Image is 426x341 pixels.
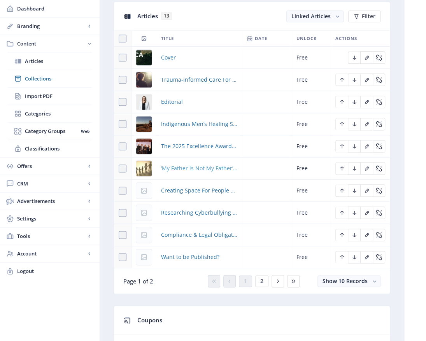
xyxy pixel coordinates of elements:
[25,57,92,65] span: Articles
[292,135,331,157] td: Free
[17,250,86,257] span: Account
[25,127,78,135] span: Category Groups
[291,12,331,20] span: Linked Articles
[17,215,86,222] span: Settings
[360,98,373,105] a: Edit page
[360,75,373,83] a: Edit page
[292,180,331,202] td: Free
[161,142,237,151] a: The 2025 Excellence Awards in Counselling
[335,75,348,83] a: Edit page
[25,75,92,82] span: Collections
[25,92,92,100] span: Import PDF
[8,87,92,105] a: Import PDF
[292,157,331,180] td: Free
[292,69,331,91] td: Free
[335,208,348,216] a: Edit page
[360,208,373,216] a: Edit page
[161,12,172,20] span: 13
[335,231,348,238] a: Edit page
[161,186,237,195] a: Creating Space For People To Process VAD-Related Grief
[161,208,237,217] a: Researching Cyberbullying In Youth Mental Health and Working Towards Holistic Interventions
[296,34,317,43] span: Unlock
[8,52,92,70] a: Articles
[335,34,357,43] span: Actions
[335,253,348,260] a: Edit page
[348,186,360,194] a: Edit page
[137,12,158,20] span: Articles
[348,10,380,22] button: Filter
[17,267,93,275] span: Logout
[373,231,385,238] a: Edit page
[317,275,380,287] button: Show 10 Records
[136,50,152,65] img: 20ee9108-f847-4bf2-ba85-063b0af2a570.png
[17,180,86,187] span: CRM
[373,142,385,149] a: Edit page
[373,186,385,194] a: Edit page
[161,53,176,62] span: Cover
[260,278,263,284] span: 2
[360,120,373,127] a: Edit page
[8,122,92,140] a: Category GroupsWeb
[348,53,360,61] a: Edit page
[136,138,152,154] img: ab981ce0-861b-4202-afd4-bc964d025124.png
[360,53,373,61] a: Edit page
[348,142,360,149] a: Edit page
[255,275,268,287] button: 2
[8,140,92,157] a: Classifications
[348,208,360,216] a: Edit page
[17,40,86,47] span: Content
[17,5,93,12] span: Dashboard
[161,252,219,262] a: Want to be Published?
[239,275,252,287] button: 1
[292,91,331,113] td: Free
[348,164,360,171] a: Edit page
[292,47,331,69] td: Free
[292,224,331,246] td: Free
[360,142,373,149] a: Edit page
[286,10,344,22] button: Linked Articles
[373,120,385,127] a: Edit page
[161,75,237,84] a: Trauma-informed Care For Marginalised and [MEDICAL_DATA] Communities
[373,253,385,260] a: Edit page
[161,119,237,129] a: Indigenous Men’s Healing Shed
[78,127,92,135] nb-badge: Web
[292,246,331,268] td: Free
[136,116,152,132] img: 6dde319b-8f8b-49d8-9f21-8e6d4efffd5c.png
[292,202,331,224] td: Free
[335,164,348,171] a: Edit page
[123,277,153,285] span: Page 1 of 2
[17,162,86,170] span: Offers
[348,75,360,83] a: Edit page
[348,98,360,105] a: Edit page
[373,53,385,61] a: Edit page
[25,145,92,152] span: Classifications
[360,164,373,171] a: Edit page
[373,208,385,216] a: Edit page
[136,72,152,87] img: a6e3a276-54b7-42b9-a65c-49dbae380a27.png
[17,232,86,240] span: Tools
[161,97,183,107] span: Editorial
[25,110,92,117] span: Categories
[161,230,237,240] a: Compliance & Legal Obligations of a Cyber Security Breach
[335,120,348,127] a: Edit page
[348,253,360,260] a: Edit page
[136,161,152,176] img: 720a254a-ddbf-4c43-9fba-4a5e32134782.png
[335,186,348,194] a: Edit page
[8,105,92,122] a: Categories
[161,164,237,173] a: ‘My Father is Not My Father’: Counselling Adults Discovering Misattributed Paternity
[348,120,360,127] a: Edit page
[348,231,360,238] a: Edit page
[360,186,373,194] a: Edit page
[360,253,373,260] a: Edit page
[114,2,390,294] app-collection-view: Articles
[255,34,267,43] span: Date
[136,94,152,110] img: 0d26c4bc-80e7-4da4-b8bb-5c0a56fdffaf.png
